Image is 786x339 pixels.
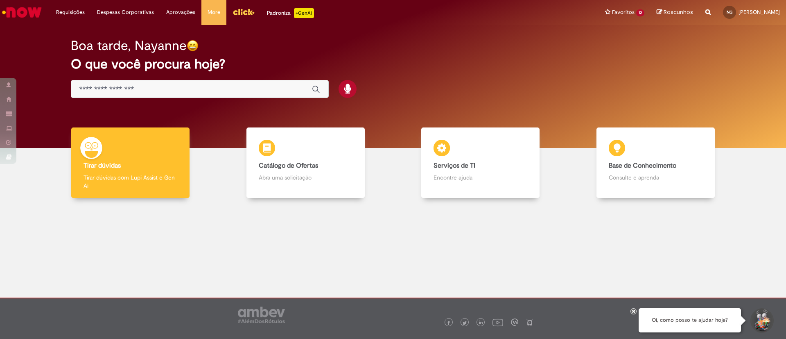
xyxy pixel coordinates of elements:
[511,319,518,326] img: logo_footer_workplace.png
[749,308,774,333] button: Iniciar Conversa de Suporte
[84,173,177,190] p: Tirar dúvidas com Lupi Assist e Gen Ai
[612,8,635,16] span: Favoritos
[739,9,780,16] span: [PERSON_NAME]
[434,173,527,182] p: Encontre ajuda
[1,4,43,20] img: ServiceNow
[56,8,85,16] span: Requisições
[84,162,121,170] b: Tirar dúvidas
[639,308,741,332] div: Oi, como posso te ajudar hoje?
[393,127,568,198] a: Serviços de TI Encontre ajuda
[727,9,732,15] span: NG
[636,9,644,16] span: 12
[609,162,676,170] b: Base de Conhecimento
[187,40,199,52] img: happy-face.png
[479,321,483,325] img: logo_footer_linkedin.png
[568,127,743,198] a: Base de Conhecimento Consulte e aprenda
[526,319,533,326] img: logo_footer_naosei.png
[294,8,314,18] p: +GenAi
[657,9,693,16] a: Rascunhos
[208,8,220,16] span: More
[233,6,255,18] img: click_logo_yellow_360x200.png
[238,307,285,323] img: logo_footer_ambev_rotulo_gray.png
[609,173,702,182] p: Consulte e aprenda
[43,127,218,198] a: Tirar dúvidas Tirar dúvidas com Lupi Assist e Gen Ai
[259,173,352,182] p: Abra uma solicitação
[447,321,451,325] img: logo_footer_facebook.png
[218,127,393,198] a: Catálogo de Ofertas Abra uma solicitação
[71,57,716,71] h2: O que você procura hoje?
[463,321,467,325] img: logo_footer_twitter.png
[434,162,475,170] b: Serviços de TI
[259,162,318,170] b: Catálogo de Ofertas
[267,8,314,18] div: Padroniza
[71,39,187,53] h2: Boa tarde, Nayanne
[97,8,154,16] span: Despesas Corporativas
[166,8,195,16] span: Aprovações
[492,317,503,328] img: logo_footer_youtube.png
[664,8,693,16] span: Rascunhos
